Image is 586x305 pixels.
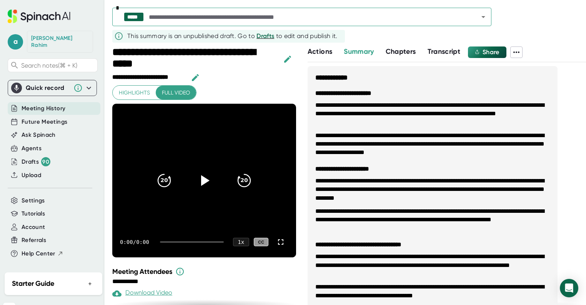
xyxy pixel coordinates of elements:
button: Settings [22,196,45,205]
button: Share [468,46,506,58]
button: Actions [308,46,332,57]
button: Future Meetings [22,118,67,126]
button: Open [478,12,489,22]
span: Chapters [386,47,416,56]
button: Drafts [256,31,274,41]
div: Drafts [22,157,50,166]
button: Upload [22,171,41,180]
span: Search notes (⌘ + K) [21,62,95,69]
div: CC [254,238,268,247]
span: Highlights [119,88,150,98]
button: + [85,278,95,289]
button: Transcript [428,46,461,57]
div: This summary is an unpublished draft. Go to to edit and publish it. [127,31,338,41]
button: Summary [344,46,374,57]
button: Chapters [386,46,416,57]
button: Account [22,223,45,232]
h2: Starter Guide [12,278,54,289]
button: Help Center [22,249,63,258]
button: Referrals [22,236,46,245]
span: Summary [344,47,374,56]
div: Meeting Attendees [112,267,298,276]
div: Download Video [112,289,172,298]
span: Actions [308,47,332,56]
span: Full video [162,88,190,98]
button: Meeting History [22,104,65,113]
span: Share [483,48,499,56]
div: 1 x [233,238,249,246]
button: Drafts 90 [22,157,50,166]
button: Full video [156,86,196,100]
span: a [8,34,23,50]
div: Quick record [11,80,93,96]
div: 90 [41,157,50,166]
span: Transcript [428,47,461,56]
span: Drafts [256,32,274,40]
button: Tutorials [22,209,45,218]
button: Agents [22,144,42,153]
div: 0:00 / 0:00 [120,239,151,245]
div: Open Intercom Messenger [560,279,578,297]
button: Highlights [113,86,156,100]
button: Ask Spinach [22,131,56,139]
div: Abdul Rahim [31,35,89,48]
div: Quick record [26,84,70,92]
span: Help Center [22,249,55,258]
